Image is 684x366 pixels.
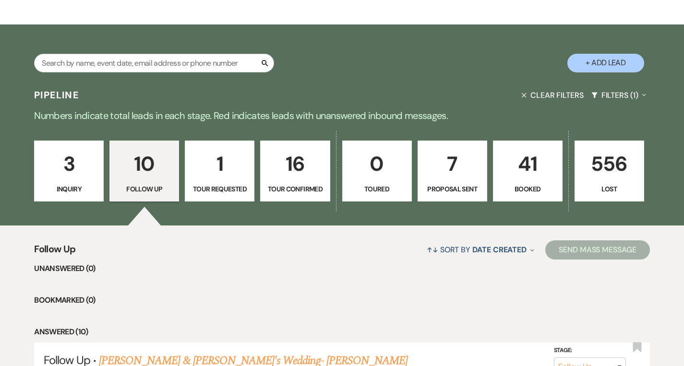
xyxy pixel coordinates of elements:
[581,148,638,180] p: 556
[493,141,563,202] a: 41Booked
[427,245,438,255] span: ↑↓
[34,141,104,202] a: 3Inquiry
[575,141,644,202] a: 556Lost
[554,345,626,356] label: Stage:
[116,184,173,194] p: Follow Up
[34,54,274,72] input: Search by name, event date, email address or phone number
[191,148,248,180] p: 1
[581,184,638,194] p: Lost
[499,148,556,180] p: 41
[40,184,97,194] p: Inquiry
[348,148,406,180] p: 0
[424,184,481,194] p: Proposal Sent
[109,141,179,202] a: 10Follow Up
[34,262,650,275] li: Unanswered (0)
[34,88,79,102] h3: Pipeline
[545,240,650,260] button: Send Mass Message
[348,184,406,194] p: Toured
[260,141,330,202] a: 16Tour Confirmed
[34,242,75,262] span: Follow Up
[342,141,412,202] a: 0Toured
[472,245,527,255] span: Date Created
[191,184,248,194] p: Tour Requested
[116,148,173,180] p: 10
[423,237,538,262] button: Sort By Date Created
[588,83,650,108] button: Filters (1)
[424,148,481,180] p: 7
[34,294,650,307] li: Bookmarked (0)
[517,83,588,108] button: Clear Filters
[40,148,97,180] p: 3
[266,184,324,194] p: Tour Confirmed
[34,326,650,338] li: Answered (10)
[499,184,556,194] p: Booked
[185,141,254,202] a: 1Tour Requested
[418,141,487,202] a: 7Proposal Sent
[567,54,644,72] button: + Add Lead
[266,148,324,180] p: 16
